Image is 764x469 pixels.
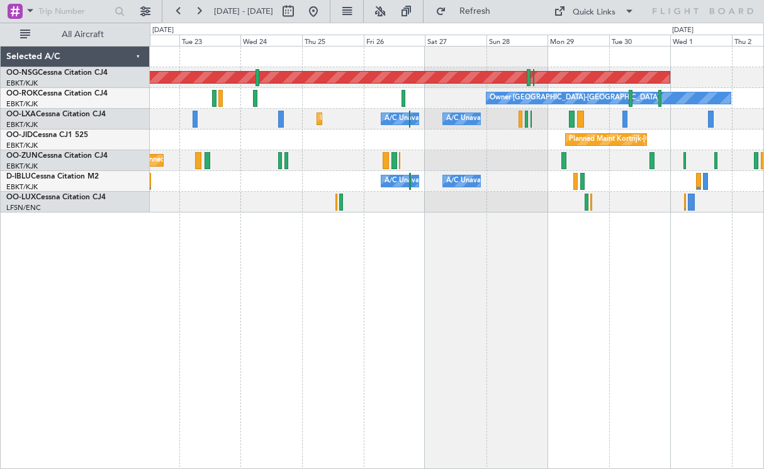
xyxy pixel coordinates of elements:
[6,111,36,118] span: OO-LXA
[6,111,106,118] a: OO-LXACessna Citation CJ4
[6,173,99,180] a: D-IBLUCessna Citation M2
[6,69,108,77] a: OO-NSGCessna Citation CJ4
[6,194,106,201] a: OO-LUXCessna Citation CJ4
[609,35,671,46] div: Tue 30
[6,79,38,88] a: EBKT/KJK
[486,35,548,46] div: Sun 28
[548,1,641,21] button: Quick Links
[385,172,619,190] div: A/C Unavailable [GEOGRAPHIC_DATA] ([GEOGRAPHIC_DATA] National)
[569,130,716,149] div: Planned Maint Kortrijk-[GEOGRAPHIC_DATA]
[14,25,137,45] button: All Aircraft
[490,89,660,108] div: Owner [GEOGRAPHIC_DATA]-[GEOGRAPHIC_DATA]
[214,6,273,17] span: [DATE] - [DATE]
[6,120,38,130] a: EBKT/KJK
[385,109,619,128] div: A/C Unavailable [GEOGRAPHIC_DATA] ([GEOGRAPHIC_DATA] National)
[179,35,241,46] div: Tue 23
[302,35,364,46] div: Thu 25
[670,35,732,46] div: Wed 1
[6,131,33,139] span: OO-JID
[240,35,302,46] div: Wed 24
[320,109,467,128] div: Planned Maint Kortrijk-[GEOGRAPHIC_DATA]
[446,109,498,128] div: A/C Unavailable
[152,25,174,36] div: [DATE]
[425,35,486,46] div: Sat 27
[6,141,38,150] a: EBKT/KJK
[6,152,108,160] a: OO-ZUNCessna Citation CJ4
[449,7,502,16] span: Refresh
[6,194,36,201] span: OO-LUX
[6,173,31,180] span: D-IBLU
[33,30,133,39] span: All Aircraft
[6,90,108,97] a: OO-ROKCessna Citation CJ4
[364,35,425,46] div: Fri 26
[6,152,38,160] span: OO-ZUN
[6,131,88,139] a: OO-JIDCessna CJ1 525
[430,1,505,21] button: Refresh
[6,90,38,97] span: OO-ROK
[446,172,647,190] div: A/C Unavailable [GEOGRAPHIC_DATA]-[GEOGRAPHIC_DATA]
[6,99,38,109] a: EBKT/KJK
[672,25,694,36] div: [DATE]
[38,2,111,21] input: Trip Number
[6,162,38,171] a: EBKT/KJK
[6,203,41,212] a: LFSN/ENC
[6,69,38,77] span: OO-NSG
[6,182,38,192] a: EBKT/KJK
[573,6,615,19] div: Quick Links
[548,35,609,46] div: Mon 29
